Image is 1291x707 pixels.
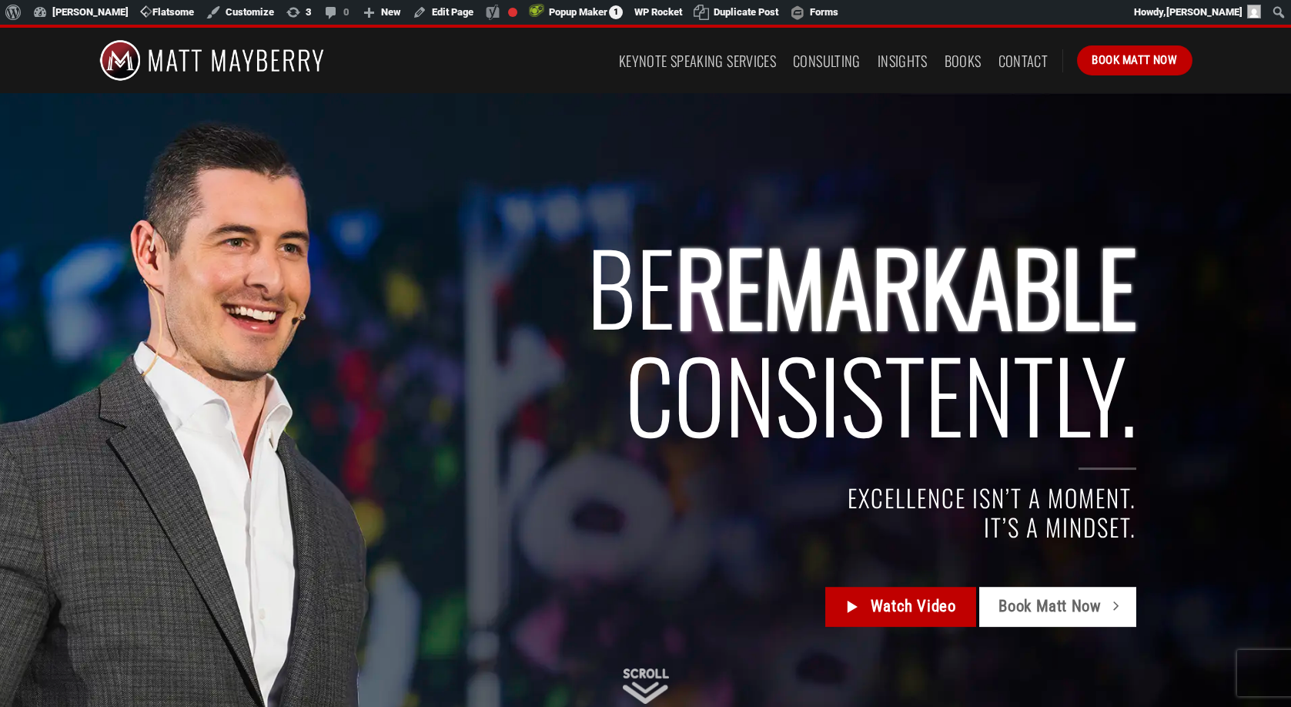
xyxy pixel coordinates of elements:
[998,47,1049,75] a: Contact
[878,47,928,75] a: Insights
[825,588,975,628] a: Watch Video
[945,47,982,75] a: Books
[1077,45,1192,75] a: Book Matt Now
[871,595,956,620] span: Watch Video
[979,588,1136,628] a: Book Matt Now
[675,213,1136,358] span: REMARKABLE
[619,47,776,75] a: Keynote Speaking Services
[99,28,325,93] img: Matt Mayberry
[998,595,1101,620] span: Book Matt Now
[609,5,623,19] span: 1
[222,513,1137,541] h4: IT’S A MINDSET.
[1092,51,1177,69] span: Book Matt Now
[793,47,861,75] a: Consulting
[623,668,669,704] img: Scroll Down
[222,232,1137,448] h2: BE
[508,8,517,17] div: Focus keyphrase not set
[222,484,1137,513] h4: EXCELLENCE ISN’T A MOMENT.
[625,320,1136,466] span: Consistently.
[1166,6,1243,18] span: [PERSON_NAME]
